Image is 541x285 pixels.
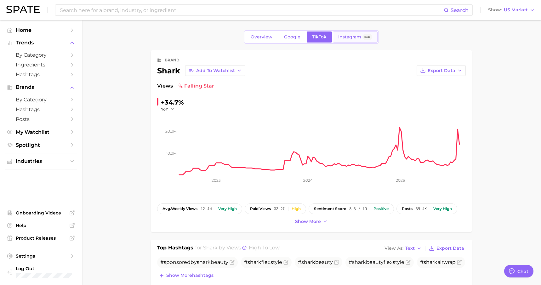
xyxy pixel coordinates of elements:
button: Flag as miscategorized or irrelevant [230,260,235,265]
div: brand [165,56,179,64]
span: My Watchlist [16,129,66,135]
div: Very high [218,207,237,211]
div: Very high [433,207,452,211]
span: 33.2% [274,207,285,211]
span: Hashtags [16,106,66,112]
span: Home [16,27,66,33]
tspan: 2025 [396,178,405,183]
a: Google [279,31,306,43]
span: shark [424,259,437,265]
span: Show more hashtags [166,273,214,278]
button: Flag as miscategorized or irrelevant [457,260,462,265]
button: Show more [293,217,329,226]
div: +34.7% [161,97,184,107]
a: Ingredients [5,60,77,70]
span: Google [284,34,300,40]
div: Positive [373,207,389,211]
span: Trends [16,40,66,46]
button: Trends [5,38,77,48]
button: Export Data [427,244,466,253]
a: by Category [5,95,77,105]
span: 39.4k [416,207,427,211]
span: sentiment score [314,207,346,211]
tspan: 10.0m [166,151,177,156]
button: View AsText [383,244,423,253]
a: Home [5,25,77,35]
a: Spotlight [5,140,77,150]
span: high to low [249,245,280,251]
span: shark [352,259,366,265]
span: Text [405,247,415,250]
span: #sponsoredby beauty [160,259,228,265]
a: TikTok [307,31,332,43]
tspan: 2023 [212,178,221,183]
abbr: average [162,206,171,211]
span: Brands [16,84,66,90]
button: ShowUS Market [487,6,536,14]
span: shark [197,259,211,265]
tspan: 2024 [303,178,313,183]
a: Hashtags [5,105,77,114]
button: YoY [161,106,174,112]
button: Add to Watchlist [185,65,245,76]
button: Show morehashtags [157,271,215,280]
button: Industries [5,157,77,166]
button: avg.weekly views12.4mVery high [157,203,242,214]
span: Search [451,7,469,13]
span: Onboarding Videos [16,210,66,216]
span: Help [16,223,66,228]
a: My Watchlist [5,127,77,137]
span: Export Data [436,246,464,251]
span: TikTok [312,34,327,40]
span: weekly views [162,207,197,211]
span: Log Out [16,266,72,271]
button: posts39.4kVery high [396,203,457,214]
img: SPATE [6,6,40,13]
span: Ingredients [16,62,66,68]
span: Hashtags [16,71,66,77]
a: Onboarding Videos [5,208,77,218]
a: InstagramBeta [333,31,378,43]
h1: Top Hashtags [157,244,193,253]
span: View As [384,247,403,250]
span: Spotlight [16,142,66,148]
a: Overview [245,31,278,43]
span: Show [488,8,502,12]
span: Show more [295,219,321,224]
span: Overview [251,34,272,40]
button: Flag as miscategorized or irrelevant [283,260,288,265]
span: # airwrap [420,259,456,265]
div: High [292,207,301,211]
span: Views [157,82,173,90]
button: Flag as miscategorized or irrelevant [406,260,411,265]
span: 12.4m [201,207,212,211]
span: Settings [16,253,66,259]
span: # beauty [298,259,333,265]
button: Export Data [417,65,466,76]
span: falling star [178,82,214,90]
span: Instagram [338,34,361,40]
span: Industries [16,158,66,164]
span: Posts [16,116,66,122]
span: Add to Watchlist [196,68,235,73]
span: YoY [161,106,168,112]
span: Export Data [428,68,455,73]
span: by Category [16,52,66,58]
span: paid views [250,207,271,211]
a: by Category [5,50,77,60]
a: Hashtags [5,70,77,79]
div: shark [157,65,245,76]
span: # beautyflexstyle [349,259,404,265]
a: Help [5,221,77,230]
span: Product Releases [16,235,66,241]
span: Beta [364,34,370,40]
a: Log out. Currently logged in with e-mail pryan@sharkninja.com. [5,264,77,280]
span: by Category [16,97,66,103]
a: Settings [5,251,77,261]
input: Search here for a brand, industry, or ingredient [59,5,444,15]
span: posts [402,207,413,211]
tspan: 20.0m [165,129,177,134]
a: Posts [5,114,77,124]
span: shark [301,259,315,265]
button: sentiment score8.3 / 10Positive [309,203,394,214]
